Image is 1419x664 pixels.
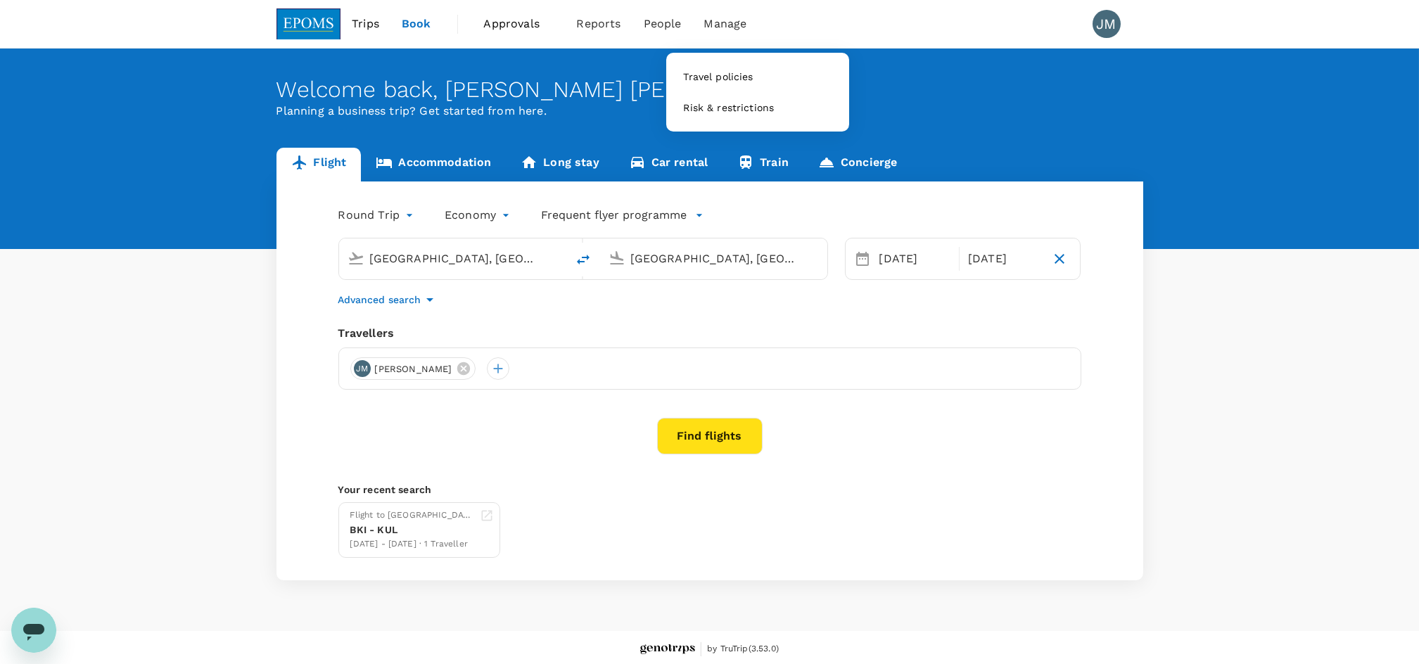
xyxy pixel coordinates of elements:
img: Genotrips - EPOMS [640,644,695,655]
button: Find flights [657,418,763,454]
a: Car rental [614,148,723,181]
div: [DATE] [962,245,1045,273]
span: by TruTrip ( 3.53.0 ) [707,642,779,656]
span: Reports [577,15,621,32]
div: JM [354,360,371,377]
a: Risk & restrictions [675,92,841,123]
span: Manage [704,15,746,32]
button: Advanced search [338,291,438,308]
p: Planning a business trip? Get started from here. [276,103,1143,120]
a: Travel policies [675,61,841,92]
a: Accommodation [361,148,506,181]
span: Book [402,15,431,32]
span: Travel policies [683,70,753,84]
span: [PERSON_NAME] [367,362,461,376]
p: Advanced search [338,293,421,307]
div: [DATE] - [DATE] · 1 Traveller [350,537,474,551]
iframe: Button to launch messaging window [11,608,56,653]
span: Risk & restrictions [683,101,774,115]
a: Flight [276,148,362,181]
div: [DATE] [874,245,956,273]
a: Long stay [506,148,613,181]
img: EPOMS SDN BHD [276,8,341,39]
a: Concierge [803,148,912,181]
a: Train [723,148,803,181]
p: Frequent flyer programme [541,207,687,224]
div: Round Trip [338,204,417,226]
input: Depart from [370,248,537,269]
p: Your recent search [338,483,1081,497]
button: Open [817,257,820,260]
div: JM[PERSON_NAME] [350,357,476,380]
button: Frequent flyer programme [541,207,704,224]
input: Going to [631,248,798,269]
div: Welcome back , [PERSON_NAME] [PERSON_NAME] . [276,77,1143,103]
div: JM [1093,10,1121,38]
span: People [644,15,682,32]
div: BKI - KUL [350,523,474,537]
span: Approvals [484,15,554,32]
button: Open [556,257,559,260]
button: delete [566,243,600,276]
span: Trips [352,15,379,32]
div: Economy [445,204,513,226]
div: Flight to [GEOGRAPHIC_DATA] [350,509,474,523]
div: Travellers [338,325,1081,342]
